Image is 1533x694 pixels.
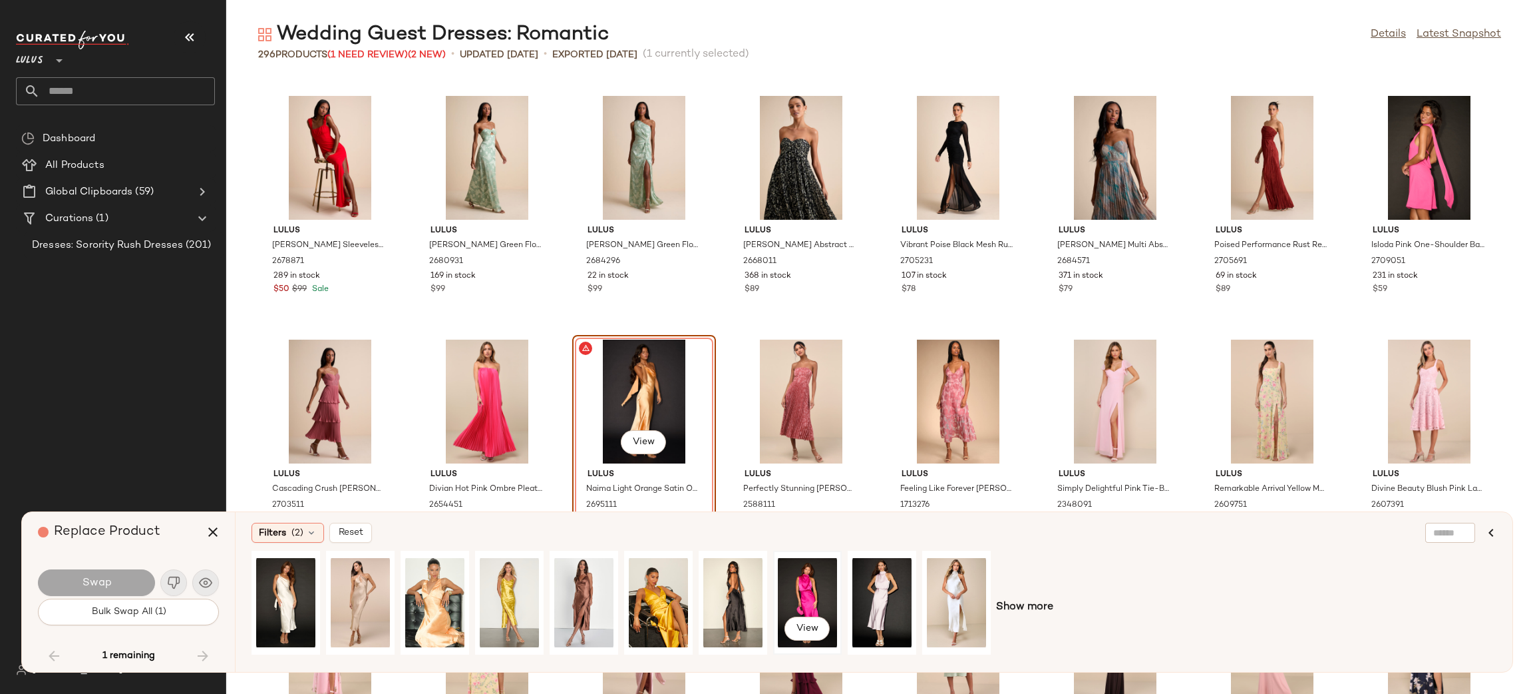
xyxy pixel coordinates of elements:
[743,240,856,252] span: [PERSON_NAME] Abstract Pleated Strapless Maxi Dress
[405,555,464,650] img: 2677051_01_hero.jpg
[734,96,868,220] img: 2668011_01_hero_2025-07-14.jpg
[588,270,629,282] span: 22 in stock
[902,225,1015,237] span: Lulus
[643,47,749,63] span: (1 currently selected)
[259,526,286,540] span: Filters
[586,484,699,496] span: Naima Light Orange Satin One-Shoulder Midi Dress
[996,599,1053,615] span: Show more
[1373,284,1387,296] span: $59
[1048,340,1182,464] img: 11381621_2348091.jpg
[460,48,538,62] p: updated [DATE]
[102,650,155,662] span: 1 remaining
[45,211,93,226] span: Curations
[734,340,868,464] img: 12453661_2588111.jpg
[263,96,397,220] img: 2678871_01_hero_2025-07-02.jpg
[16,665,27,675] img: svg%3e
[743,256,776,268] span: 2668011
[1216,469,1329,481] span: Lulus
[273,469,387,481] span: Lulus
[586,240,699,252] span: [PERSON_NAME] Green Floral Jacquard One-Shoulder Maxi Dress
[272,484,385,496] span: Cascading Crush [PERSON_NAME] Tiered Bustier Midi Dress
[430,270,476,282] span: 169 in stock
[430,284,445,296] span: $99
[1214,240,1327,252] span: Poised Performance Rust Red Plisse One-Shoulder Maxi Dress
[292,284,307,296] span: $99
[258,21,609,48] div: Wedding Guest Dresses: Romantic
[745,284,759,296] span: $89
[132,184,154,200] span: (59)
[272,256,304,268] span: 2678871
[273,225,387,237] span: Lulus
[263,340,397,464] img: 2703511_01_hero_2025-07-08.jpg
[1216,225,1329,237] span: Lulus
[577,96,711,220] img: 2684296_02_front_2025-07-03.jpg
[93,211,108,226] span: (1)
[1057,500,1092,512] span: 2348091
[544,47,547,63] span: •
[258,48,446,62] div: Products
[45,158,104,173] span: All Products
[420,96,554,220] img: 2680931_05_back_2025-07-02.jpg
[38,599,219,625] button: Bulk Swap All (1)
[1362,96,1496,220] img: 2709051_01_hero_2025-07-08.jpg
[429,240,542,252] span: [PERSON_NAME] Green Floral Jacquard Strapless Maxi Dress
[1059,284,1073,296] span: $79
[291,526,303,540] span: (2)
[1373,469,1486,481] span: Lulus
[621,430,666,454] button: View
[778,555,837,650] img: 2711611_02_fullbody_2025-07-23.jpg
[1214,256,1247,268] span: 2705691
[745,270,791,282] span: 368 in stock
[480,555,539,650] img: 2583531_2_01_hero_Retakes.jpg
[743,500,775,512] span: 2588111
[927,555,986,650] img: 11750061_2434931.jpg
[784,617,830,641] button: View
[703,555,763,650] img: 2698211_02_fullbody_2025-07-14.jpg
[327,50,408,60] span: (1 Need Review)
[16,45,43,69] span: Lulus
[1371,27,1406,43] a: Details
[743,484,856,496] span: Perfectly Stunning [PERSON_NAME] Jacquard Strapless Midi Dress
[852,555,912,650] img: 2664491_02_fullbody.jpg
[586,500,617,512] span: 2695111
[1371,500,1404,512] span: 2607391
[1362,340,1496,464] img: 12469401_2607391.jpg
[1057,240,1170,252] span: [PERSON_NAME] Multi Abstract Print Pleated Bustier Midi Dress
[272,240,385,252] span: [PERSON_NAME] Sleeveless Ruched Column Maxi Dress
[1205,340,1339,464] img: 12448201_2609751.jpg
[900,256,933,268] span: 2705231
[554,555,613,650] img: 10548061_2185496.jpg
[272,500,304,512] span: 2703511
[1214,484,1327,496] span: Remarkable Arrival Yellow Multi Floral Sleeveless Maxi Dress
[891,96,1025,220] img: 2705231_02_front_2025-07-07.jpg
[32,238,183,253] span: Dresses: Sorority Rush Dresses
[309,285,329,294] span: Sale
[1059,270,1103,282] span: 371 in stock
[90,607,166,617] span: Bulk Swap All (1)
[745,469,858,481] span: Lulus
[1371,256,1405,268] span: 2709051
[1205,96,1339,220] img: 2705691_02_front_2025-07-09.jpg
[900,484,1013,496] span: Feeling Like Forever [PERSON_NAME] Organza Lace-Up Midi Dress
[429,256,463,268] span: 2680931
[796,623,818,634] span: View
[429,484,542,496] span: Divian Hot Pink Ombre Pleated Swing Maxi Dress
[273,284,289,296] span: $50
[429,500,462,512] span: 2654451
[21,132,35,145] img: svg%3e
[586,256,620,268] span: 2684296
[891,340,1025,464] img: 8452861_1713276.jpg
[258,50,275,60] span: 296
[1048,96,1182,220] img: 2684571_01_hero_2025-07-08.jpg
[256,555,315,650] img: 2695091_02_fullbody_2025-07-22.jpg
[900,500,930,512] span: 1713276
[1059,225,1172,237] span: Lulus
[45,184,132,200] span: Global Clipboards
[588,284,602,296] span: $99
[1059,469,1172,481] span: Lulus
[1214,500,1247,512] span: 2609751
[1216,270,1257,282] span: 69 in stock
[902,469,1015,481] span: Lulus
[1371,484,1484,496] span: Divine Beauty Blush Pink Lace Midi Dress With Pockets
[745,225,858,237] span: Lulus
